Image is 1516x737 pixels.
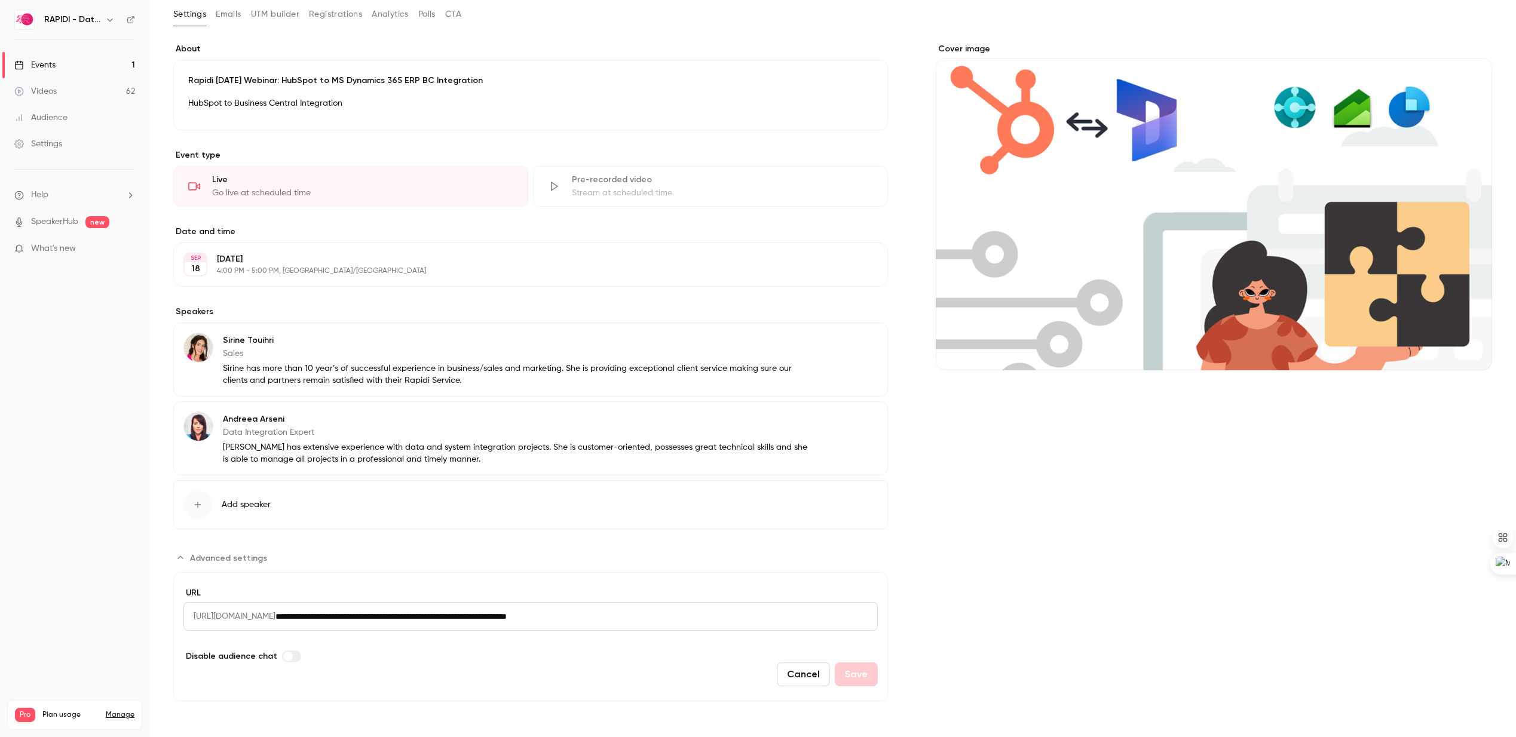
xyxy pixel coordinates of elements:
[173,548,274,567] button: Advanced settings
[936,43,1492,370] section: Cover image
[14,138,62,150] div: Settings
[173,5,206,24] button: Settings
[183,602,275,631] span: [URL][DOMAIN_NAME]
[173,43,888,55] label: About
[173,480,888,529] button: Add speaker
[186,650,277,662] span: Disable audience chat
[173,149,888,161] p: Event type
[132,76,201,84] div: Keywords by Traffic
[212,187,513,199] div: Go live at scheduled time
[31,242,76,255] span: What's new
[32,75,42,85] img: tab_domain_overview_orange.svg
[42,710,99,720] span: Plan usage
[445,5,461,24] button: CTA
[217,253,825,265] p: [DATE]
[173,548,888,701] section: Advanced settings
[183,587,878,599] label: URL
[14,85,57,97] div: Videos
[223,348,810,360] p: Sales
[222,499,271,511] span: Add speaker
[223,413,810,425] p: Andreea Arseni
[223,441,810,465] p: [PERSON_NAME] has extensive experience with data and system integration projects. She is customer...
[191,263,200,275] p: 18
[14,59,56,71] div: Events
[14,112,68,124] div: Audience
[44,14,100,26] h6: RAPIDI - Data Integration Solutions
[31,31,131,41] div: Domain: [DOMAIN_NAME]
[173,226,888,238] label: Date and time
[533,166,888,207] div: Pre-recorded videoStream at scheduled time
[251,5,299,24] button: UTM builder
[223,334,810,346] p: Sirine Touihri
[936,43,1492,55] label: Cover image
[173,401,888,475] div: Andreea ArseniAndreea ArseniData Integration Expert[PERSON_NAME] has extensive experience with da...
[190,552,267,564] span: Advanced settings
[31,189,48,201] span: Help
[223,426,810,438] p: Data Integration Expert
[173,306,888,318] label: Speakers
[212,174,513,186] div: Live
[418,5,436,24] button: Polls
[33,19,59,29] div: v 4.0.25
[216,5,241,24] button: Emails
[372,5,409,24] button: Analytics
[31,216,78,228] a: SpeakerHub
[119,75,128,85] img: tab_keywords_by_traffic_grey.svg
[188,75,873,87] p: Rapidi [DATE] Webinar: HubSpot to MS Dynamics 365 ERP BC Integration
[188,96,873,110] p: HubSpot to Business Central Integration
[106,710,134,720] a: Manage
[184,412,213,441] img: Andreea Arseni
[19,19,29,29] img: logo_orange.svg
[572,174,873,186] div: Pre-recorded video
[15,10,34,29] img: RAPIDI - Data Integration Solutions
[15,708,35,722] span: Pro
[572,187,873,199] div: Stream at scheduled time
[173,166,528,207] div: LiveGo live at scheduled time
[185,254,206,262] div: SEP
[217,266,825,276] p: 4:00 PM - 5:00 PM, [GEOGRAPHIC_DATA]/[GEOGRAPHIC_DATA]
[309,5,362,24] button: Registrations
[184,333,213,362] img: Sirine Touihri
[121,244,135,254] iframe: Noticeable Trigger
[19,31,29,41] img: website_grey.svg
[14,189,135,201] li: help-dropdown-opener
[223,363,810,386] p: Sirine has more than 10 year’s of successful experience in business/sales and marketing. She is p...
[45,76,107,84] div: Domain Overview
[85,216,109,228] span: new
[173,323,888,397] div: Sirine TouihriSirine TouihriSalesSirine has more than 10 year’s of successful experience in busin...
[777,662,830,686] button: Cancel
